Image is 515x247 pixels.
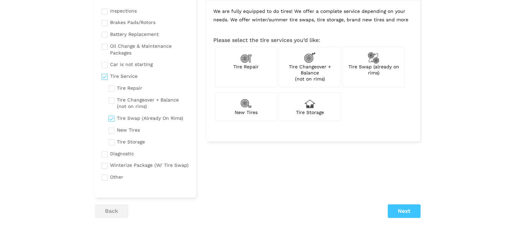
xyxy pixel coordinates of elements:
[388,204,421,218] button: Next
[296,110,324,115] span: Tire Storage
[289,64,331,82] span: Tire Changeover + Balance (not on rims)
[233,64,259,69] span: Tire Repair
[95,204,128,218] button: back
[213,37,413,43] h3: Please select the tire services you’d like:
[235,110,258,115] span: New Tires
[207,0,420,30] p: We are fully equipped to do tires! We offer a complete service depending on your needs. We offer ...
[348,64,399,75] span: Tire Swap (already on rims)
